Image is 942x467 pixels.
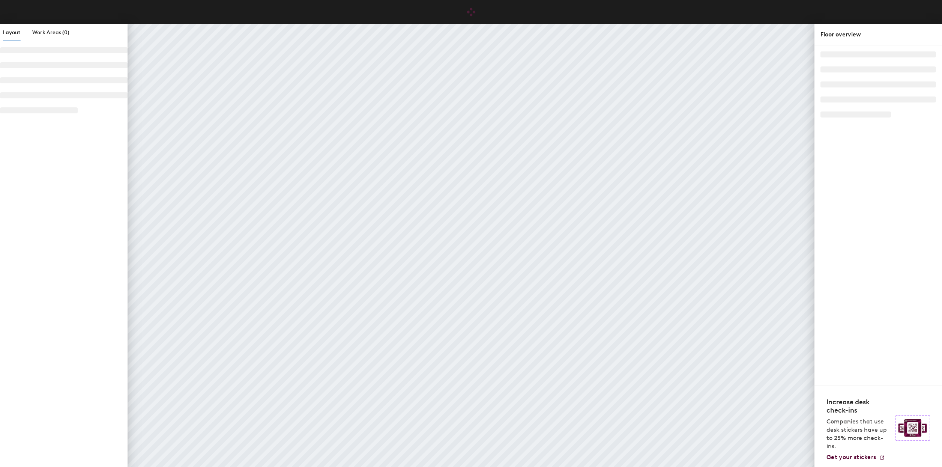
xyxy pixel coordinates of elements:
span: Get your stickers [826,453,876,461]
p: Companies that use desk stickers have up to 25% more check-ins. [826,417,891,450]
span: Layout [3,29,20,36]
div: Floor overview [820,30,936,39]
h4: Increase desk check-ins [826,398,891,414]
img: Sticker logo [895,415,930,441]
a: Get your stickers [826,453,885,461]
span: Work Areas (0) [32,29,69,36]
